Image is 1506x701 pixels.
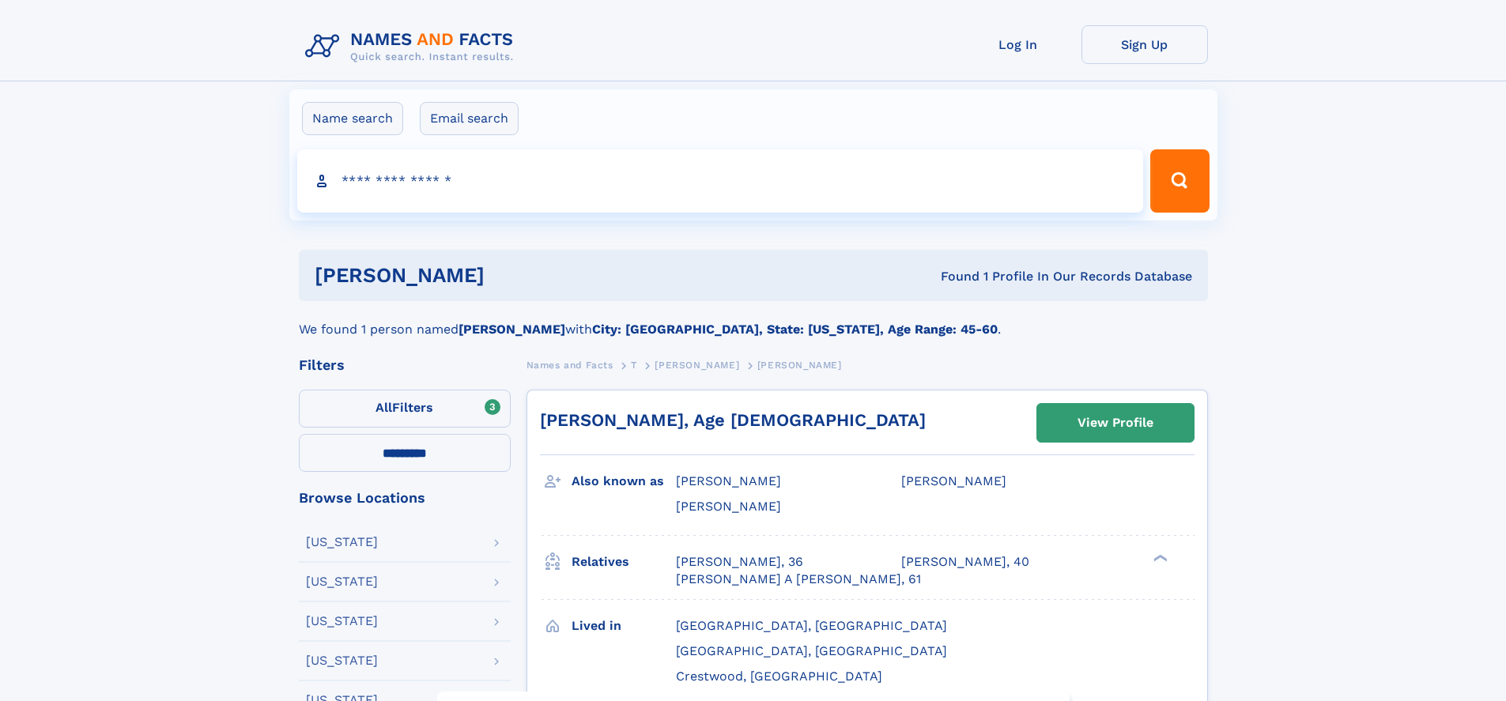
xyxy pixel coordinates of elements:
a: T [631,355,637,375]
span: [GEOGRAPHIC_DATA], [GEOGRAPHIC_DATA] [676,643,947,658]
span: T [631,360,637,371]
a: [PERSON_NAME] A [PERSON_NAME], 61 [676,571,921,588]
a: Names and Facts [527,355,613,375]
div: Filters [299,358,511,372]
div: Browse Locations [299,491,511,505]
a: [PERSON_NAME], Age [DEMOGRAPHIC_DATA] [540,410,926,430]
span: [PERSON_NAME] [901,473,1006,488]
div: Found 1 Profile In Our Records Database [712,268,1192,285]
h3: Lived in [572,612,676,639]
input: search input [297,149,1144,213]
a: Log In [955,25,1081,64]
a: [PERSON_NAME] [655,355,739,375]
div: [US_STATE] [306,536,378,548]
span: [PERSON_NAME] [676,499,781,514]
label: Email search [420,102,519,135]
a: [PERSON_NAME], 36 [676,553,803,571]
span: [PERSON_NAME] [676,473,781,488]
div: [US_STATE] [306,575,378,588]
div: ❯ [1149,552,1168,563]
span: [PERSON_NAME] [655,360,739,371]
label: Filters [299,390,511,428]
h3: Relatives [572,548,676,575]
span: Crestwood, [GEOGRAPHIC_DATA] [676,669,882,684]
div: [US_STATE] [306,615,378,628]
div: [US_STATE] [306,654,378,667]
img: Logo Names and Facts [299,25,527,68]
label: Name search [302,102,403,135]
span: All [376,400,392,415]
h3: Also known as [572,468,676,495]
div: We found 1 person named with . [299,301,1208,339]
span: [GEOGRAPHIC_DATA], [GEOGRAPHIC_DATA] [676,618,947,633]
button: Search Button [1150,149,1209,213]
a: [PERSON_NAME], 40 [901,553,1029,571]
b: [PERSON_NAME] [459,322,565,337]
span: [PERSON_NAME] [757,360,842,371]
div: View Profile [1078,405,1153,441]
h1: [PERSON_NAME] [315,266,713,285]
a: Sign Up [1081,25,1208,64]
a: View Profile [1037,404,1194,442]
b: City: [GEOGRAPHIC_DATA], State: [US_STATE], Age Range: 45-60 [592,322,998,337]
